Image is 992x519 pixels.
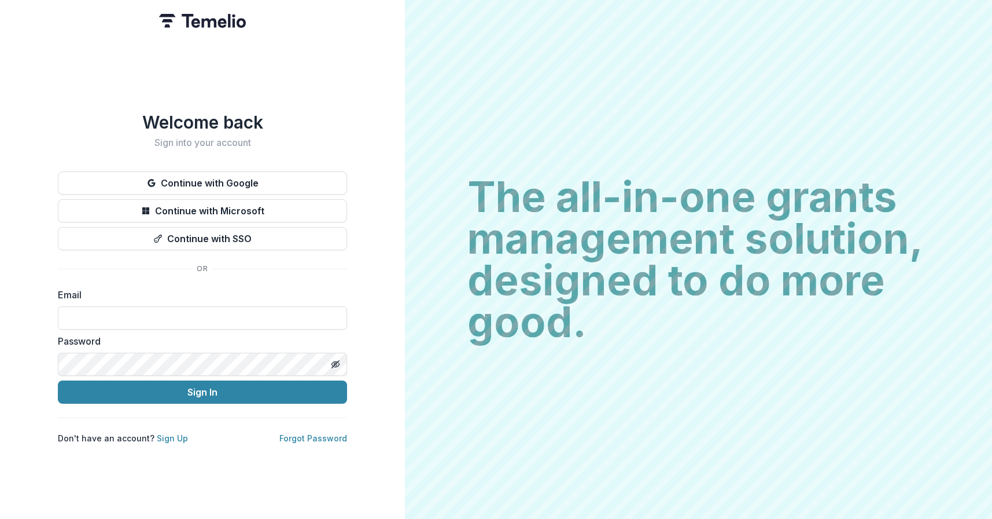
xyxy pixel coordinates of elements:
[58,288,340,302] label: Email
[157,433,188,443] a: Sign Up
[58,137,347,148] h2: Sign into your account
[58,227,347,250] button: Continue with SSO
[279,433,347,443] a: Forgot Password
[58,112,347,133] h1: Welcome back
[58,199,347,222] button: Continue with Microsoft
[326,355,345,374] button: Toggle password visibility
[159,14,246,28] img: Temelio
[58,171,347,195] button: Continue with Google
[58,334,340,348] label: Password
[58,432,188,444] p: Don't have an account?
[58,381,347,404] button: Sign In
